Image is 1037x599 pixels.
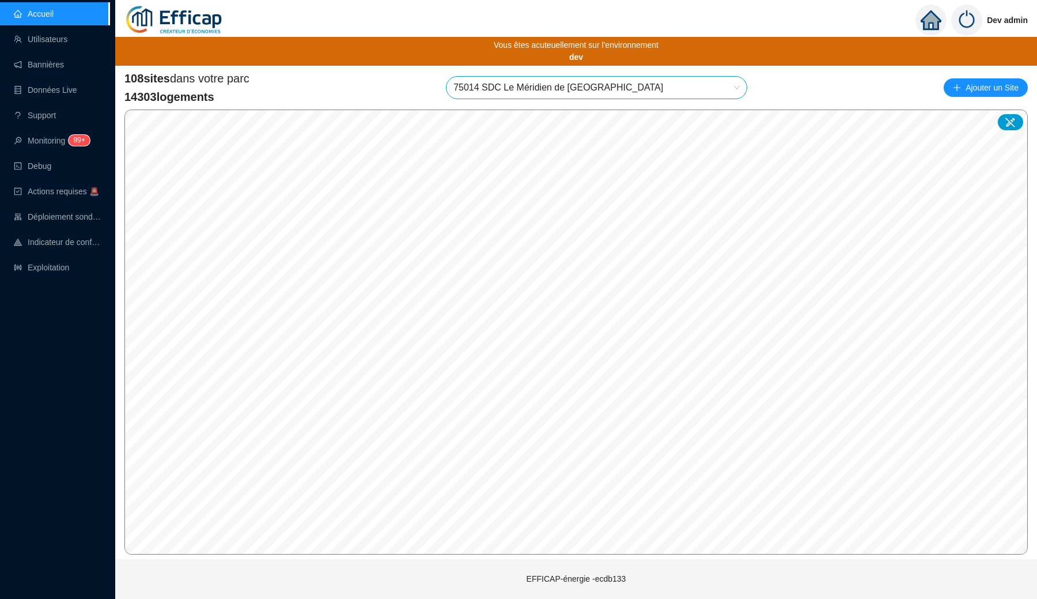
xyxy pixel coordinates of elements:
a: clusterDéploiement sondes [14,212,101,221]
span: Dev admin [987,2,1028,39]
span: 75014 SDC Le Méridien de Paris [453,77,740,99]
div: Vous êtes acuteuellement sur l'environnement [115,37,1037,66]
span: plus [953,84,961,92]
button: Ajouter un Site [944,78,1028,97]
a: homeAccueil [14,9,54,18]
span: dans votre parc [124,70,249,86]
span: 14303 logements [124,89,249,105]
span: EFFICAP-énergie - ecdb133 [527,574,626,583]
span: 108 sites [124,72,170,85]
span: check-square [14,187,22,195]
sup: 116 [69,135,89,146]
img: power [951,5,982,36]
span: home [921,10,941,31]
a: databaseDonnées Live [14,85,77,95]
a: codeDebug [14,161,51,171]
a: monitorMonitoring99+ [14,136,86,145]
span: Actions requises 🚨 [28,187,99,196]
span: Ajouter un Site [966,80,1019,96]
a: slidersExploitation [14,263,69,272]
a: questionSupport [14,111,56,120]
b: dev [569,51,583,63]
a: teamUtilisateurs [14,35,67,44]
a: notificationBannières [14,60,64,69]
a: heat-mapIndicateur de confort [14,238,101,247]
canvas: Map [125,110,1027,554]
